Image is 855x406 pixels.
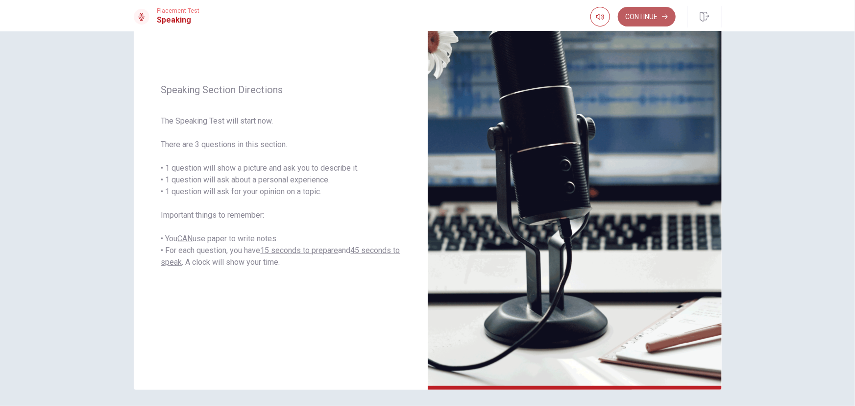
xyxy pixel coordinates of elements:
[178,234,193,243] u: CAN
[157,14,200,26] h1: Speaking
[618,7,676,26] button: Continue
[157,7,200,14] span: Placement Test
[161,115,400,268] span: The Speaking Test will start now. There are 3 questions in this section. • 1 question will show a...
[261,246,339,255] u: 15 seconds to prepare
[161,84,400,96] span: Speaking Section Directions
